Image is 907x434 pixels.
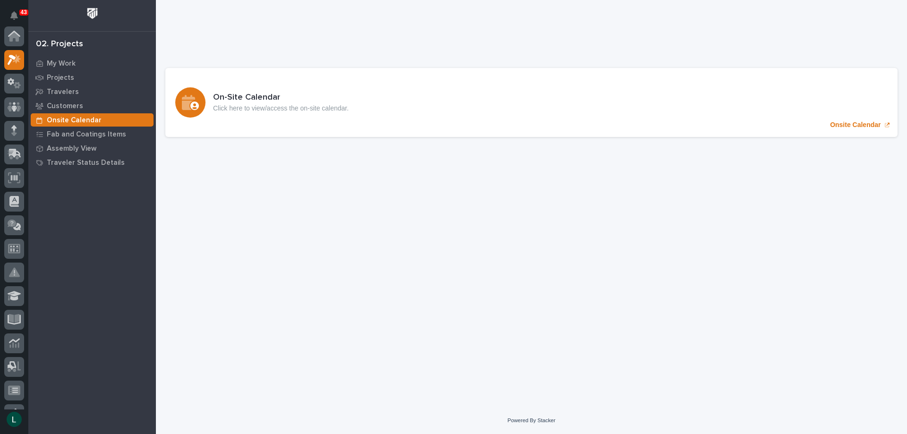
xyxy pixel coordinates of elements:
p: Customers [47,102,83,111]
a: Traveler Status Details [28,155,156,170]
a: Onsite Calendar [165,68,898,137]
p: Onsite Calendar [47,116,102,125]
p: 43 [21,9,27,16]
p: Assembly View [47,145,96,153]
button: users-avatar [4,409,24,429]
a: Powered By Stacker [507,417,555,423]
a: Projects [28,70,156,85]
button: Notifications [4,6,24,26]
img: Workspace Logo [84,5,101,22]
a: Onsite Calendar [28,113,156,127]
div: 02. Projects [36,39,83,50]
div: Notifications43 [12,11,24,26]
p: Travelers [47,88,79,96]
a: Assembly View [28,141,156,155]
p: Projects [47,74,74,82]
p: Click here to view/access the on-site calendar. [213,104,349,112]
p: Fab and Coatings Items [47,130,126,139]
p: Traveler Status Details [47,159,125,167]
a: My Work [28,56,156,70]
p: My Work [47,60,76,68]
a: Travelers [28,85,156,99]
a: Customers [28,99,156,113]
h3: On-Site Calendar [213,93,349,103]
a: Fab and Coatings Items [28,127,156,141]
p: Onsite Calendar [830,121,881,129]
